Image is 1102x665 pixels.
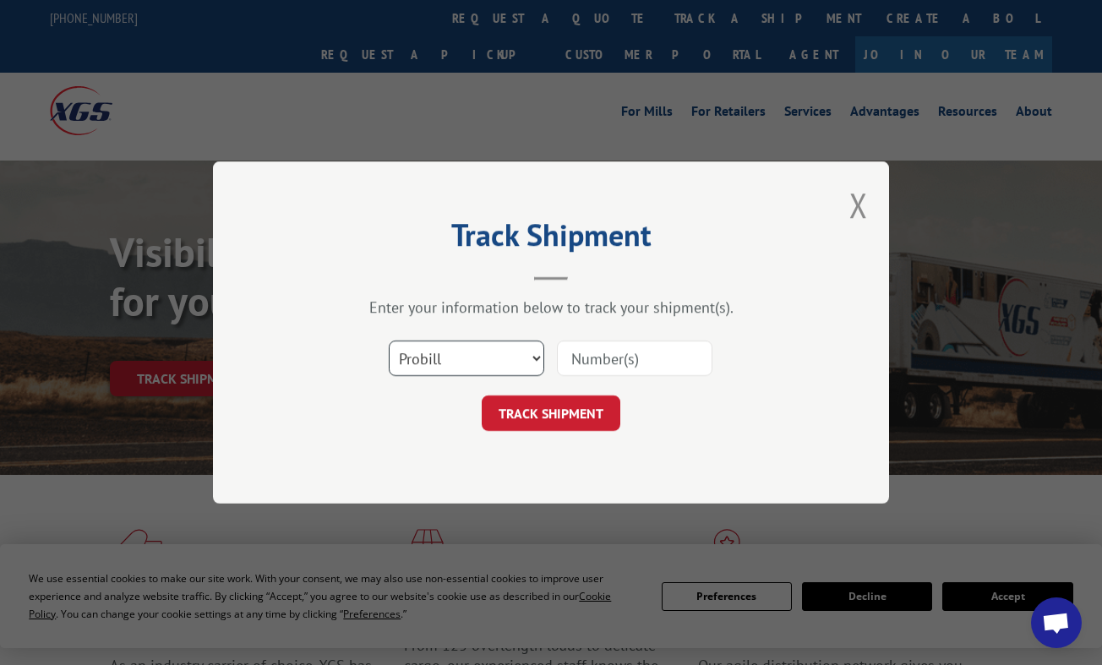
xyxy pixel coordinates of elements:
button: Close modal [849,183,868,227]
button: TRACK SHIPMENT [482,395,620,431]
input: Number(s) [557,341,712,376]
div: Open chat [1031,597,1082,648]
div: Enter your information below to track your shipment(s). [297,297,805,317]
h2: Track Shipment [297,223,805,255]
